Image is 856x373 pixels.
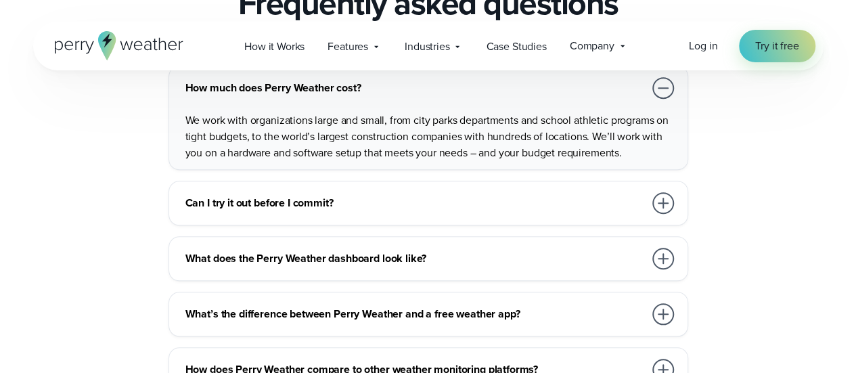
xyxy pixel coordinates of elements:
span: Try it free [755,38,798,54]
p: We work with organizations large and small, from city parks departments and school athletic progr... [185,112,677,161]
h3: What does the Perry Weather dashboard look like? [185,250,644,267]
h3: Can I try it out before I commit? [185,195,644,211]
a: How it Works [233,32,316,60]
span: Industries [405,39,449,55]
a: Case Studies [474,32,558,60]
span: How it Works [244,39,305,55]
span: Features [328,39,368,55]
span: Company [570,38,614,54]
span: Log in [689,38,717,53]
span: Case Studies [486,39,546,55]
a: Try it free [739,30,815,62]
a: Log in [689,38,717,54]
h3: What’s the difference between Perry Weather and a free weather app? [185,306,644,322]
h3: How much does Perry Weather cost? [185,80,644,96]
